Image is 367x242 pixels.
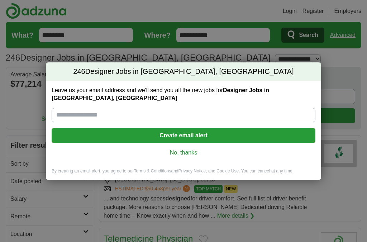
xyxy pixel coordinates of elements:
h2: Designer Jobs in [GEOGRAPHIC_DATA], [GEOGRAPHIC_DATA] [46,62,321,81]
button: Create email alert [52,128,315,143]
div: By creating an email alert, you agree to our and , and Cookie Use. You can cancel at any time. [46,168,321,180]
span: 246 [73,67,85,77]
a: Terms & Conditions [134,169,171,174]
a: No, thanks [57,149,310,157]
label: Leave us your email address and we'll send you all the new jobs for [52,86,315,102]
a: Privacy Notice [178,169,206,174]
